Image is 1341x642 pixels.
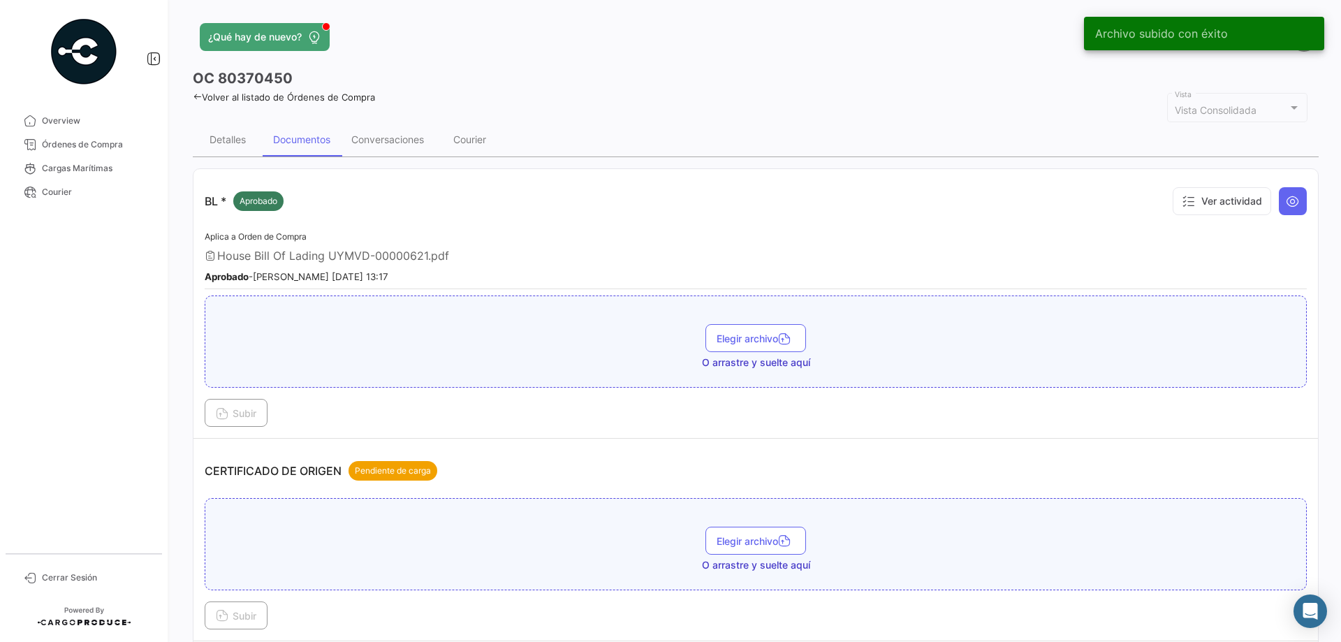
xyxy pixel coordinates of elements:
div: Conversaciones [351,133,424,145]
span: O arrastre y suelte aquí [702,558,810,572]
span: House Bill Of Lading UYMVD-00000621.pdf [217,249,449,263]
div: Documentos [273,133,330,145]
b: Aprobado [205,271,249,282]
div: Abrir Intercom Messenger [1294,594,1327,628]
h3: OC 80370450 [193,68,293,88]
span: Subir [216,610,256,622]
span: Courier [42,186,151,198]
span: Aplica a Orden de Compra [205,231,307,242]
span: Cerrar Sesión [42,571,151,584]
div: Detalles [210,133,246,145]
small: - [PERSON_NAME] [DATE] 13:17 [205,271,388,282]
span: Archivo subido con éxito [1095,27,1228,41]
button: Subir [205,399,268,427]
span: Órdenes de Compra [42,138,151,151]
p: CERTIFICADO DE ORIGEN [205,461,437,481]
mat-select-trigger: Vista Consolidada [1175,104,1256,116]
button: Subir [205,601,268,629]
button: Elegir archivo [705,527,806,555]
span: Overview [42,115,151,127]
a: Órdenes de Compra [11,133,156,156]
span: Cargas Marítimas [42,162,151,175]
a: Overview [11,109,156,133]
button: Ver actividad [1173,187,1271,215]
a: Cargas Marítimas [11,156,156,180]
button: ¿Qué hay de nuevo? [200,23,330,51]
span: Pendiente de carga [355,465,431,477]
span: Elegir archivo [717,333,795,344]
a: Courier [11,180,156,204]
span: Elegir archivo [717,535,795,547]
span: ¿Qué hay de nuevo? [208,30,302,44]
a: Volver al listado de Órdenes de Compra [193,92,375,103]
img: powered-by.png [49,17,119,87]
button: Elegir archivo [705,324,806,352]
div: Courier [453,133,486,145]
span: Aprobado [240,195,277,207]
span: O arrastre y suelte aquí [702,356,810,370]
span: Subir [216,407,256,419]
